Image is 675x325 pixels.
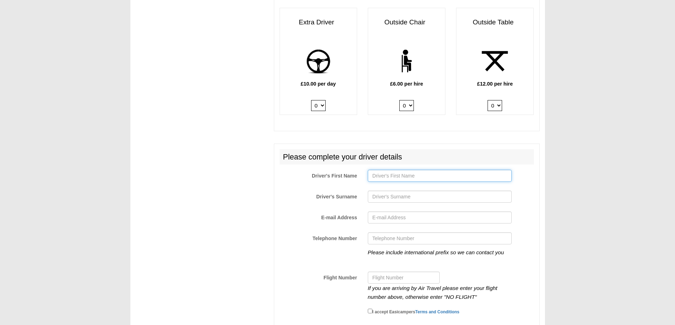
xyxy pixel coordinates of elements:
img: chair.png [387,42,426,80]
i: Please include international prefix so we can contact you [368,249,504,255]
label: E-mail Address [274,211,362,221]
a: Terms and Conditions [415,309,460,314]
i: If you are arriving by Air Travel please enter your flight number above, otherwise enter "NO FLIGHT" [368,285,497,300]
input: Driver's First Name [368,170,512,182]
b: £6.00 per hire [390,81,423,87]
b: £10.00 per day [301,81,336,87]
label: Driver's Surname [274,191,362,200]
label: Flight Number [274,272,362,281]
b: £12.00 per hire [477,81,513,87]
small: I accept Easicampers [372,309,460,314]
input: E-mail Address [368,211,512,224]
input: I accept EasicampersTerms and Conditions [368,309,372,313]
input: Flight Number [368,272,440,284]
h3: Outside Table [456,15,533,30]
h3: Extra Driver [280,15,357,30]
label: Driver's First Name [274,170,362,179]
input: Driver's Surname [368,191,512,203]
label: Telephone Number [274,232,362,242]
h2: Please complete your driver details [280,149,534,165]
h3: Outside Chair [368,15,445,30]
input: Telephone Number [368,232,512,244]
img: add-driver.png [299,42,338,80]
img: table.png [476,42,514,80]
